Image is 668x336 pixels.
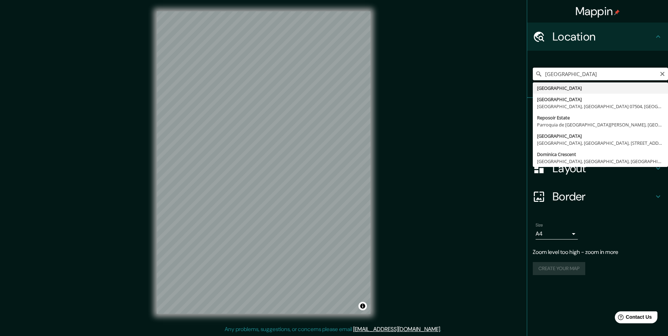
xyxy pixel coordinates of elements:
label: Size [536,222,543,228]
button: Toggle attribution [358,302,367,310]
a: [EMAIL_ADDRESS][DOMAIN_NAME] [353,325,440,333]
input: Pick your city or area [533,68,668,80]
button: Clear [660,70,665,77]
div: [GEOGRAPHIC_DATA], [GEOGRAPHIC_DATA], [STREET_ADDRESS] [537,139,664,147]
div: Pins [527,98,668,126]
h4: Border [552,189,654,204]
div: Parroquia de [GEOGRAPHIC_DATA][PERSON_NAME], [GEOGRAPHIC_DATA] [537,121,664,128]
div: . [441,325,442,334]
div: [GEOGRAPHIC_DATA], [GEOGRAPHIC_DATA], [GEOGRAPHIC_DATA] [537,158,664,165]
canvas: Map [157,11,370,314]
div: Location [527,23,668,51]
div: [GEOGRAPHIC_DATA] [537,132,664,139]
div: Style [527,126,668,154]
div: [GEOGRAPHIC_DATA] [537,96,664,103]
div: . [442,325,444,334]
div: A4 [536,228,578,239]
h4: Location [552,30,654,44]
div: [GEOGRAPHIC_DATA], [GEOGRAPHIC_DATA] 07504, [GEOGRAPHIC_DATA] [537,103,664,110]
p: Any problems, suggestions, or concerns please email . [225,325,441,334]
div: Reposoir Estate [537,114,664,121]
h4: Mappin [575,4,620,18]
div: Layout [527,154,668,182]
p: Zoom level too high - zoom in more [533,248,662,256]
div: Border [527,182,668,211]
h4: Layout [552,161,654,175]
img: pin-icon.png [614,10,620,15]
iframe: Help widget launcher [605,309,660,328]
div: [GEOGRAPHIC_DATA] [537,85,664,92]
div: Dominica Crescent [537,151,664,158]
